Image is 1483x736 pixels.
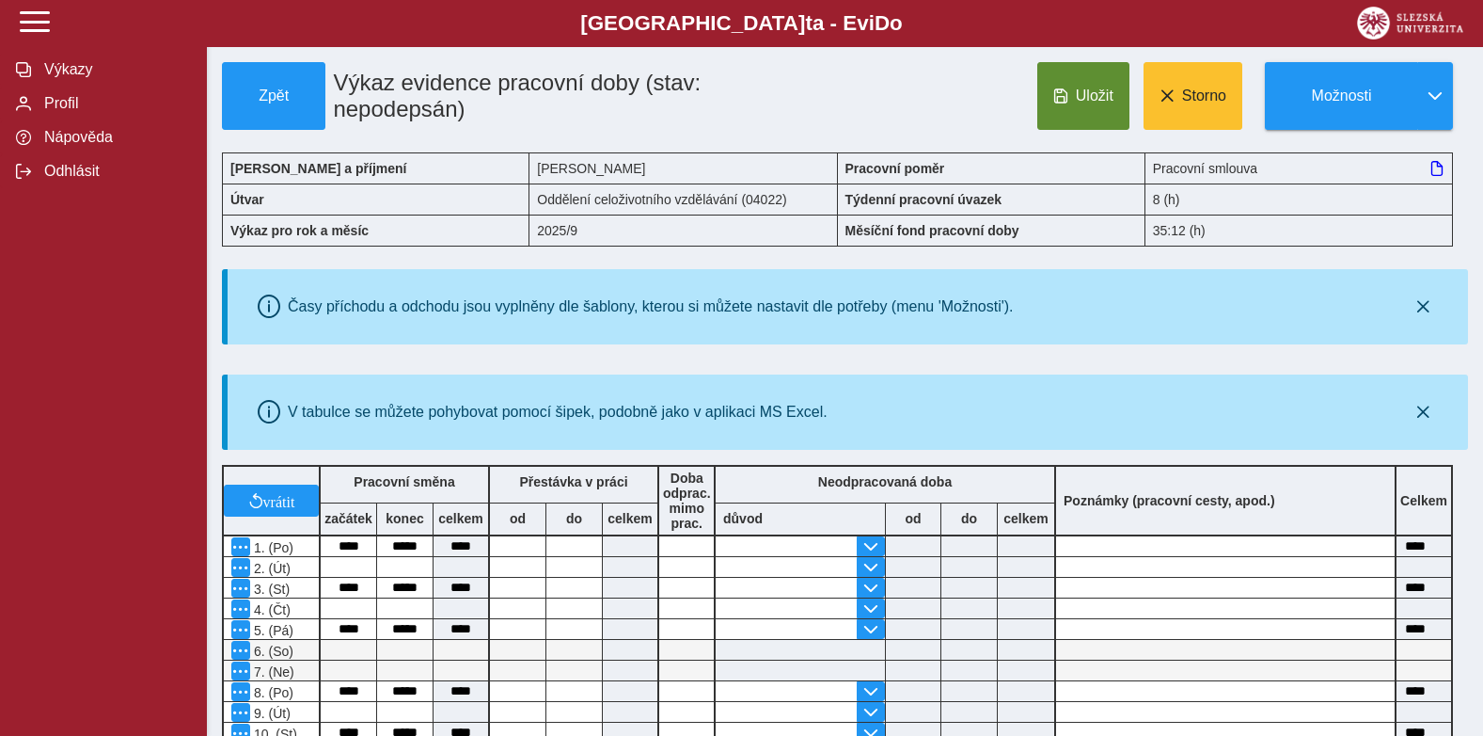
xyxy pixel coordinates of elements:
span: 2. (Út) [250,561,291,576]
b: celkem [998,511,1054,526]
b: Doba odprac. mimo prac. [663,471,711,531]
b: Měsíční fond pracovní doby [845,223,1019,238]
button: vrátit [224,485,319,517]
button: Zpět [222,62,325,130]
button: Uložit [1037,62,1129,130]
button: Menu [231,537,250,556]
b: Přestávka v práci [519,474,627,489]
span: o [890,11,903,35]
b: od [490,511,545,526]
div: V tabulce se můžete pohybovat pomocí šipek, podobně jako v aplikaci MS Excel. [288,404,828,421]
span: t [805,11,812,35]
button: Menu [231,641,250,660]
span: Výkazy [39,61,191,78]
b: konec [377,511,433,526]
b: začátek [321,511,376,526]
span: Možnosti [1281,88,1402,104]
button: Storno [1144,62,1242,130]
img: logo_web_su.png [1357,7,1463,40]
button: Menu [231,579,250,598]
span: D [875,11,890,35]
b: [PERSON_NAME] a příjmení [230,161,406,176]
span: Nápověda [39,129,191,146]
span: 5. (Pá) [250,623,293,638]
div: 2025/9 [529,215,837,247]
span: Odhlásit [39,163,191,180]
b: celkem [434,511,488,526]
span: 1. (Po) [250,540,293,555]
b: Týdenní pracovní úvazek [845,192,1002,207]
div: Oddělení celoživotního vzdělávání (04022) [529,184,837,215]
b: Pracovní poměr [845,161,945,176]
button: Menu [231,662,250,680]
span: vrátit [263,493,295,508]
div: 8 (h) [1145,184,1453,215]
b: celkem [603,511,657,526]
span: Uložit [1076,88,1113,104]
span: 4. (Čt) [250,602,291,617]
div: [PERSON_NAME] [529,152,837,184]
b: do [941,511,997,526]
button: Menu [231,703,250,722]
button: Menu [231,682,250,701]
b: Celkem [1400,493,1447,508]
span: 3. (St) [250,582,290,597]
b: od [886,511,940,526]
b: Poznámky (pracovní cesty, apod.) [1056,493,1283,508]
button: Možnosti [1265,62,1417,130]
span: 7. (Ne) [250,664,294,680]
span: 6. (So) [250,644,293,659]
span: Profil [39,95,191,112]
b: Útvar [230,192,264,207]
div: Pracovní smlouva [1145,152,1453,184]
div: Časy příchodu a odchodu jsou vyplněny dle šablony, kterou si můžete nastavit dle potřeby (menu 'M... [288,298,1014,315]
b: [GEOGRAPHIC_DATA] a - Evi [56,11,1427,36]
b: důvod [723,511,763,526]
b: do [546,511,602,526]
b: Pracovní směna [354,474,454,489]
b: Neodpracovaná doba [818,474,952,489]
span: 9. (Út) [250,706,291,721]
div: 35:12 (h) [1145,215,1453,247]
button: Menu [231,620,250,639]
span: 8. (Po) [250,685,293,700]
button: Menu [231,600,250,618]
span: Zpět [230,88,317,104]
b: Výkaz pro rok a měsíc [230,223,369,238]
span: Storno [1182,88,1226,104]
button: Menu [231,558,250,577]
h1: Výkaz evidence pracovní doby (stav: nepodepsán) [325,62,741,130]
